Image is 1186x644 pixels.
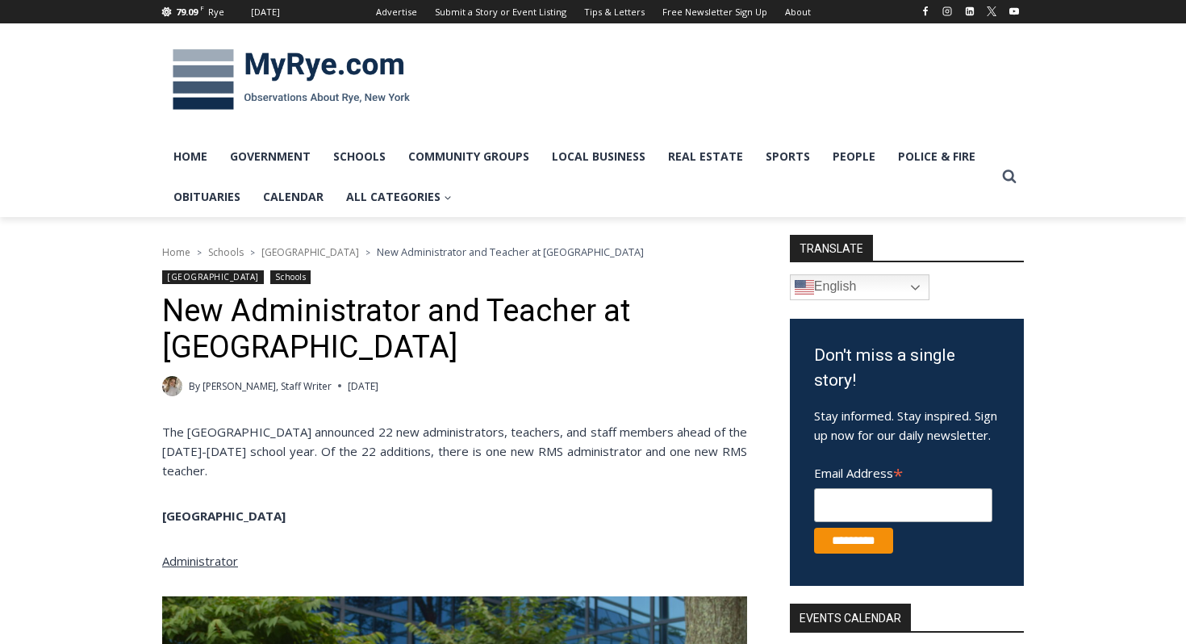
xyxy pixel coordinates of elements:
[162,553,238,569] span: Administrator
[250,247,255,258] span: >
[162,376,182,396] a: Author image
[162,38,420,122] img: MyRye.com
[348,378,378,394] time: [DATE]
[657,136,754,177] a: Real Estate
[1004,2,1024,21] a: YouTube
[365,247,370,258] span: >
[270,270,311,284] a: Schools
[887,136,987,177] a: Police & Fire
[162,136,995,218] nav: Primary Navigation
[162,376,182,396] img: (PHOTO: MyRye.com Summer 2023 intern Beatrice Larzul.)
[814,457,992,486] label: Email Address
[397,136,541,177] a: Community Groups
[995,162,1024,191] button: View Search Form
[162,136,219,177] a: Home
[790,235,873,261] strong: TRANSLATE
[252,177,335,217] a: Calendar
[208,5,224,19] div: Rye
[162,508,286,524] b: [GEOGRAPHIC_DATA]
[346,188,452,206] span: All Categories
[251,5,280,19] div: [DATE]
[960,2,979,21] a: Linkedin
[754,136,821,177] a: Sports
[790,274,929,300] a: English
[322,136,397,177] a: Schools
[200,3,204,12] span: F
[261,245,359,259] a: [GEOGRAPHIC_DATA]
[197,247,202,258] span: >
[189,378,200,394] span: By
[162,293,747,366] h1: New Administrator and Teacher at [GEOGRAPHIC_DATA]
[814,343,1000,394] h3: Don't miss a single story!
[162,177,252,217] a: Obituaries
[541,136,657,177] a: Local Business
[208,245,244,259] a: Schools
[795,278,814,297] img: en
[814,406,1000,445] p: Stay informed. Stay inspired. Sign up now for our daily newsletter.
[335,177,463,217] a: All Categories
[377,245,644,259] span: New Administrator and Teacher at [GEOGRAPHIC_DATA]
[203,379,332,393] a: [PERSON_NAME], Staff Writer
[219,136,322,177] a: Government
[938,2,957,21] a: Instagram
[176,6,198,18] span: 79.09
[162,424,747,479] span: The [GEOGRAPHIC_DATA] announced 22 new administrators, teachers, and staff members ahead of the [...
[982,2,1001,21] a: X
[162,245,190,259] a: Home
[162,270,264,284] a: [GEOGRAPHIC_DATA]
[790,604,911,631] h2: Events Calendar
[821,136,887,177] a: People
[162,244,747,260] nav: Breadcrumbs
[916,2,935,21] a: Facebook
